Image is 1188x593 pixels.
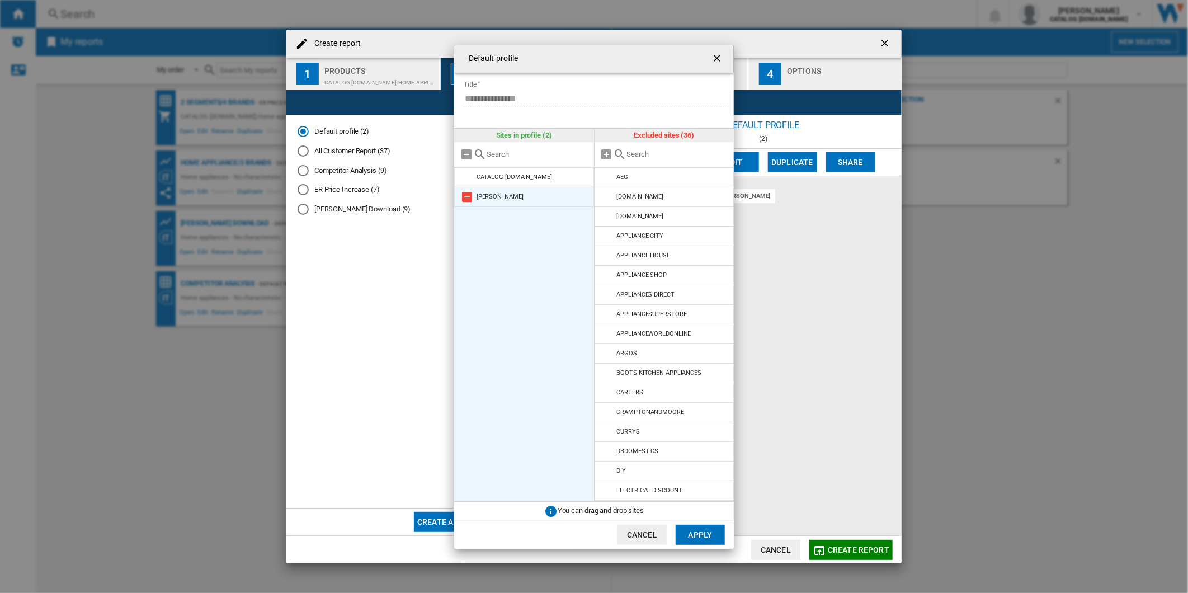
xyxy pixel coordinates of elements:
div: APPLIANCE SHOP [616,271,667,279]
button: Cancel [617,525,667,545]
button: Apply [676,525,725,545]
div: APPLIANCEWORLDONLINE [616,330,691,337]
div: Sites in profile (2) [454,129,594,142]
div: CARTERS [616,389,643,396]
div: DIY [616,467,626,474]
div: ELECTRICAL DISCOUNT [616,487,682,494]
md-icon: Add all [600,148,614,161]
div: DBDOMESTICS [616,448,658,455]
div: APPLIANCE CITY [616,232,663,239]
div: AEG [616,173,628,181]
button: getI18NText('BUTTONS.CLOSE_DIALOG') [707,48,729,70]
div: CATALOG [DOMAIN_NAME] [477,173,552,181]
div: CURRYS [616,428,639,435]
div: Excluded sites (36) [595,129,734,142]
ng-md-icon: getI18NText('BUTTONS.CLOSE_DIALOG') [711,53,725,66]
h4: Default profile [463,53,518,64]
span: You can drag and drop sites [558,506,644,515]
div: APPLIANCESUPERSTORE [616,310,686,318]
input: Search [487,150,588,158]
div: [DOMAIN_NAME] [616,213,663,220]
div: CRAMPTONANDMOORE [616,408,683,416]
div: BOOTS KITCHEN APPLIANCES [616,369,701,376]
div: APPLIANCES DIRECT [616,291,674,298]
div: ARGOS [616,350,637,357]
div: [DOMAIN_NAME] [616,193,663,200]
input: Search [627,150,729,158]
div: [PERSON_NAME] [477,193,524,200]
div: APPLIANCE HOUSE [616,252,670,259]
md-icon: Remove all [460,148,473,161]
